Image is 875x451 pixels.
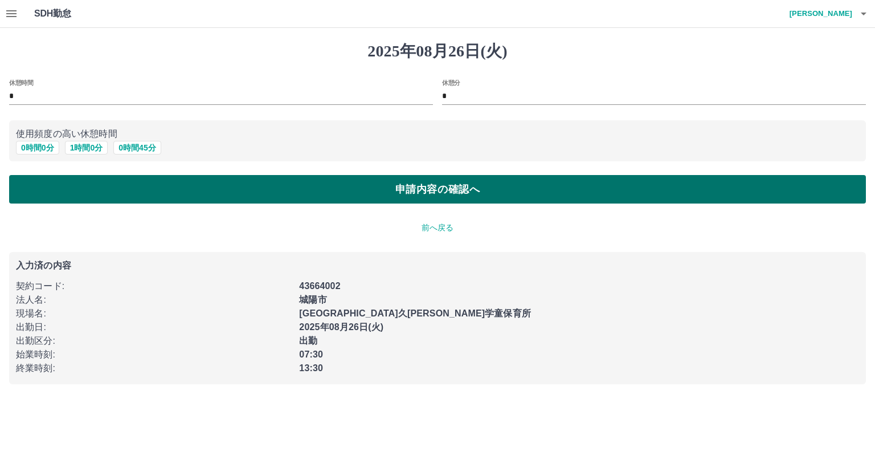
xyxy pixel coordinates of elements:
b: 43664002 [299,281,340,291]
p: 入力済の内容 [16,261,859,270]
button: 申請内容の確認へ [9,175,866,204]
p: 使用頻度の高い休憩時間 [16,127,859,141]
p: 出勤日 : [16,320,292,334]
b: 出勤 [299,336,317,346]
p: 契約コード : [16,279,292,293]
button: 0時間45分 [113,141,161,155]
b: 城陽市 [299,295,326,304]
p: 現場名 : [16,307,292,320]
b: 13:30 [299,363,323,373]
button: 1時間0分 [65,141,108,155]
button: 0時間0分 [16,141,59,155]
b: 07:30 [299,350,323,359]
p: 終業時刻 : [16,361,292,375]
p: 始業時刻 : [16,348,292,361]
label: 休憩分 [442,78,460,87]
p: 法人名 : [16,293,292,307]
b: [GEOGRAPHIC_DATA]久[PERSON_NAME]学童保育所 [299,308,531,318]
b: 2025年08月26日(火) [299,322,383,332]
label: 休憩時間 [9,78,33,87]
p: 前へ戻る [9,222,866,234]
h1: 2025年08月26日(火) [9,42,866,61]
p: 出勤区分 : [16,334,292,348]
